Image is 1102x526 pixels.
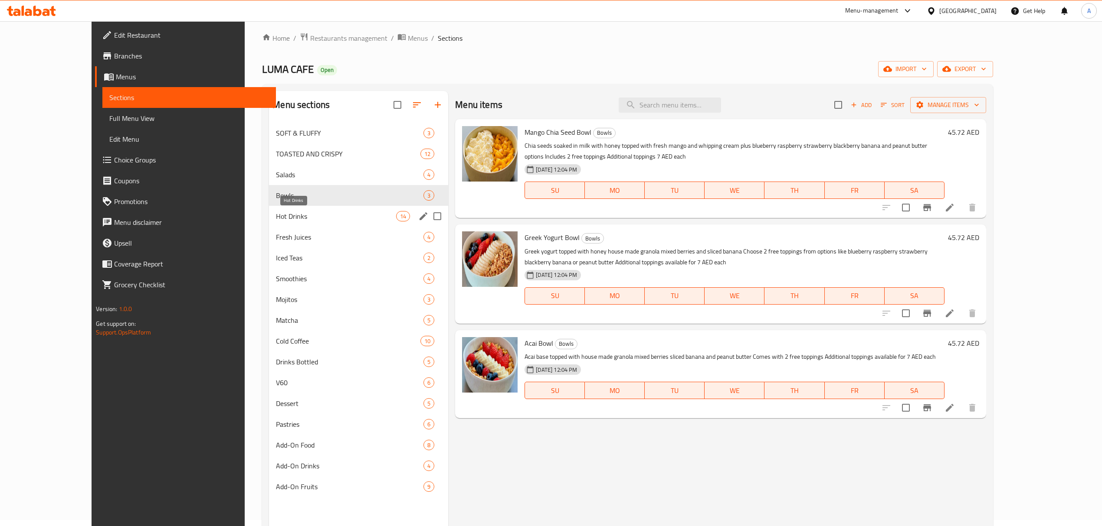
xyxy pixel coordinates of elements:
[847,98,875,112] button: Add
[648,289,701,302] span: TU
[421,150,434,158] span: 12
[95,170,275,191] a: Coupons
[276,357,423,367] span: Drinks Bottled
[269,435,448,455] div: Add-On Food8
[109,134,269,144] span: Edit Menu
[424,275,434,283] span: 4
[114,279,269,290] span: Grocery Checklist
[885,287,945,305] button: SA
[423,128,434,138] div: items
[917,397,938,418] button: Branch-specific-item
[424,192,434,200] span: 3
[962,197,983,218] button: delete
[888,384,941,397] span: SA
[114,196,269,207] span: Promotions
[424,462,434,470] span: 4
[881,100,905,110] span: Sort
[276,336,420,346] span: Cold Coffee
[962,303,983,324] button: delete
[594,128,615,138] span: Bowls
[581,233,604,244] div: Bowls
[276,169,423,180] span: Salads
[878,61,934,77] button: import
[455,98,502,111] h2: Menu items
[276,190,423,201] span: Bowls
[310,33,387,43] span: Restaurants management
[317,66,337,74] span: Open
[102,87,275,108] a: Sections
[114,30,269,40] span: Edit Restaurant
[424,379,434,387] span: 6
[269,372,448,393] div: V606
[555,339,577,349] span: Bowls
[424,483,434,491] span: 9
[276,211,396,221] span: Hot Drinks
[96,303,117,315] span: Version:
[648,384,701,397] span: TU
[828,289,881,302] span: FR
[588,384,641,397] span: MO
[764,287,824,305] button: TH
[825,182,885,199] button: FR
[95,66,275,87] a: Menus
[585,382,645,399] button: MO
[95,45,275,66] a: Branches
[885,182,945,199] button: SA
[95,274,275,295] a: Grocery Checklist
[582,234,603,244] span: Bowls
[114,51,269,61] span: Branches
[939,6,997,16] div: [GEOGRAPHIC_DATA]
[648,184,701,197] span: TU
[948,337,979,349] h6: 45.72 AED
[276,149,420,159] div: TOASTED AND CRISPY
[95,191,275,212] a: Promotions
[948,231,979,244] h6: 45.72 AED
[917,197,938,218] button: Branch-specific-item
[269,289,448,310] div: Mojitos3
[423,481,434,492] div: items
[708,384,761,397] span: WE
[462,231,518,287] img: Greek Yogurt Bowl
[885,382,945,399] button: SA
[847,98,875,112] span: Add item
[396,211,410,221] div: items
[423,398,434,409] div: items
[937,61,993,77] button: export
[109,92,269,103] span: Sections
[424,420,434,429] span: 6
[917,303,938,324] button: Branch-specific-item
[95,233,275,253] a: Upsell
[114,155,269,165] span: Choice Groups
[109,113,269,123] span: Full Menu View
[420,149,434,159] div: items
[423,294,434,305] div: items
[768,289,821,302] span: TH
[423,419,434,429] div: items
[897,304,915,322] span: Select to update
[276,481,423,492] div: Add-On Fruits
[945,308,955,318] a: Edit menu item
[272,98,330,111] h2: Menu sections
[95,212,275,233] a: Menu disclaimer
[276,315,423,325] span: Matcha
[269,185,448,206] div: Bowls3
[276,377,423,388] div: V60
[585,182,645,199] button: MO
[588,289,641,302] span: MO
[528,384,581,397] span: SU
[423,440,434,450] div: items
[1087,6,1091,16] span: A
[276,461,423,471] div: Add-On Drinks
[705,382,764,399] button: WE
[944,64,986,75] span: export
[829,96,847,114] span: Select section
[276,398,423,409] span: Dessert
[879,98,907,112] button: Sort
[424,441,434,449] span: 8
[424,254,434,262] span: 2
[525,140,944,162] p: Chia seeds soaked in milk with honey topped with fresh mango and whipping cream plus blueberry ra...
